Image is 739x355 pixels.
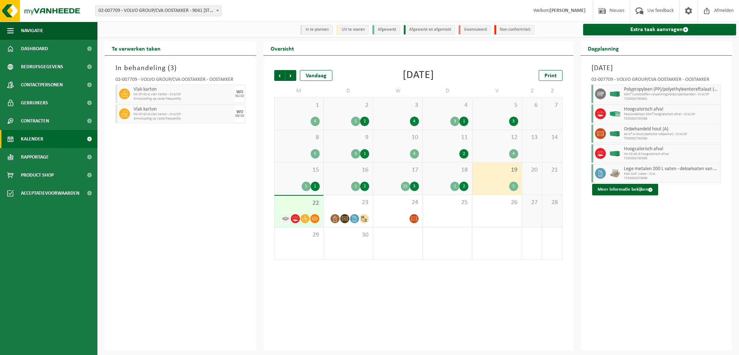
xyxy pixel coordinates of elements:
span: 25 [427,199,468,207]
span: HK-XP-32-G vlak karton - CVA/CP [134,92,233,97]
div: 3 [509,117,518,126]
span: 13 [526,134,538,142]
span: 18 [427,166,468,174]
span: Onbehandeld hout (A) [624,126,719,132]
div: 2 [360,182,369,191]
img: LP-PA-00000-WDN-11 [609,168,620,179]
li: Geannuleerd [459,25,491,35]
div: 3 [410,182,419,191]
div: 5 [311,149,320,159]
span: 24 [377,199,419,207]
div: 02-007709 - VOLVO GROUP/CVA OOSTAKKER - OOSTAKKER [591,77,721,85]
span: 14 [546,134,559,142]
div: 1 [459,117,468,126]
span: 40 m³ A-hout (statische rollpacker) - CVA/CP [624,132,719,137]
span: Vorige [274,70,285,81]
h3: In behandeling ( ) [115,63,245,74]
span: 15 [278,166,320,174]
span: Navigatie [21,22,43,40]
strong: [PERSON_NAME] [550,8,586,13]
span: KGA Colli: vaten - CVA [624,172,719,176]
td: V [472,85,522,98]
span: Perscontainers 30m³ hoogcalorisch afval - CVA/CP [624,112,719,117]
span: T250002760390 [624,137,719,141]
span: 17 [377,166,419,174]
span: T250002760389 [624,156,719,161]
span: 12 [476,134,518,142]
span: 29 [278,231,320,239]
h3: [DATE] [591,63,721,74]
span: Hoogcalorisch afval [624,107,719,112]
span: Print [545,73,557,79]
span: 5 [476,101,518,109]
div: 1 [360,149,369,159]
span: 30 [327,231,369,239]
td: D [324,85,373,98]
span: 02-007709 - VOLVO GROUP/CVA OOSTAKKER - 9041 OOSTAKKER, SMALLEHEERWEG 31 [96,6,221,16]
div: 5 [509,182,518,191]
a: Extra taak aanvragen [583,24,736,35]
div: WO [236,90,243,94]
div: 2 [360,117,369,126]
span: T250002673898 [624,176,719,181]
h2: Overzicht [263,41,301,55]
span: Lege metalen 200 L vaten - dekselvaten van gevaarlijke producten [624,166,719,172]
div: 4 [509,149,518,159]
div: 3 [450,117,459,126]
span: 2 [327,101,369,109]
span: 1 [278,101,320,109]
div: 01/10 [235,94,244,98]
div: 1 [351,117,360,126]
span: Contracten [21,112,49,130]
span: Hoogcalorisch afval [624,146,719,152]
li: Afgewerkt [372,25,400,35]
span: Product Shop [21,166,54,184]
span: 3 [170,65,174,72]
span: Omwisseling op vaste frequentie [134,97,233,101]
span: 22 [278,199,320,207]
span: HK-XP-32-G vlak karton - CVA/CP [134,112,233,117]
td: W [373,85,423,98]
span: 10 [377,134,419,142]
span: Polypropyleen (PP)/polyethyleentereftalaat (PET) spanbanden [624,87,719,92]
div: 2 [459,149,468,159]
span: 19 [476,166,518,174]
div: 5 [351,149,360,159]
div: 02-007709 - VOLVO GROUP/CVA OOSTAKKER - OOSTAKKER [115,77,245,85]
span: T250002760401 [624,97,719,101]
li: Non-conformiteit [494,25,534,35]
div: 1 [351,182,360,191]
img: HK-XC-40-GN-00 [609,151,620,156]
span: Kalender [21,130,43,148]
li: Uit te voeren [336,25,369,35]
h2: Te verwerken taken [105,41,168,55]
span: 6 [526,101,538,109]
span: 7 [546,101,559,109]
span: T250002760388 [624,117,719,121]
span: Volgende [285,70,296,81]
span: 02-007709 - VOLVO GROUP/CVA OOSTAKKER - 9041 OOSTAKKER, SMALLEHEERWEG 31 [95,5,222,16]
td: D [423,85,472,98]
span: Omwisseling op vaste frequentie [134,117,233,121]
img: HK-XC-40-GN-00 [609,131,620,137]
span: Vlak karton [134,87,233,92]
span: Gebruikers [21,94,48,112]
h2: Dagplanning [581,41,626,55]
span: Acceptatievoorwaarden [21,184,79,202]
span: 20 [526,166,538,174]
td: Z [522,85,542,98]
span: Contactpersonen [21,76,63,94]
div: Vandaag [300,70,332,81]
a: Print [539,70,563,81]
span: Dashboard [21,40,48,58]
span: 23 [327,199,369,207]
span: 8 [278,134,320,142]
div: 15 [401,182,410,191]
div: WO [236,110,243,114]
span: Vlak karton [134,107,233,112]
li: In te plannen [300,25,333,35]
button: Meer informatie bekijken [592,184,658,195]
div: 08/10 [235,114,244,118]
td: Z [542,85,563,98]
div: 5 [302,182,311,191]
